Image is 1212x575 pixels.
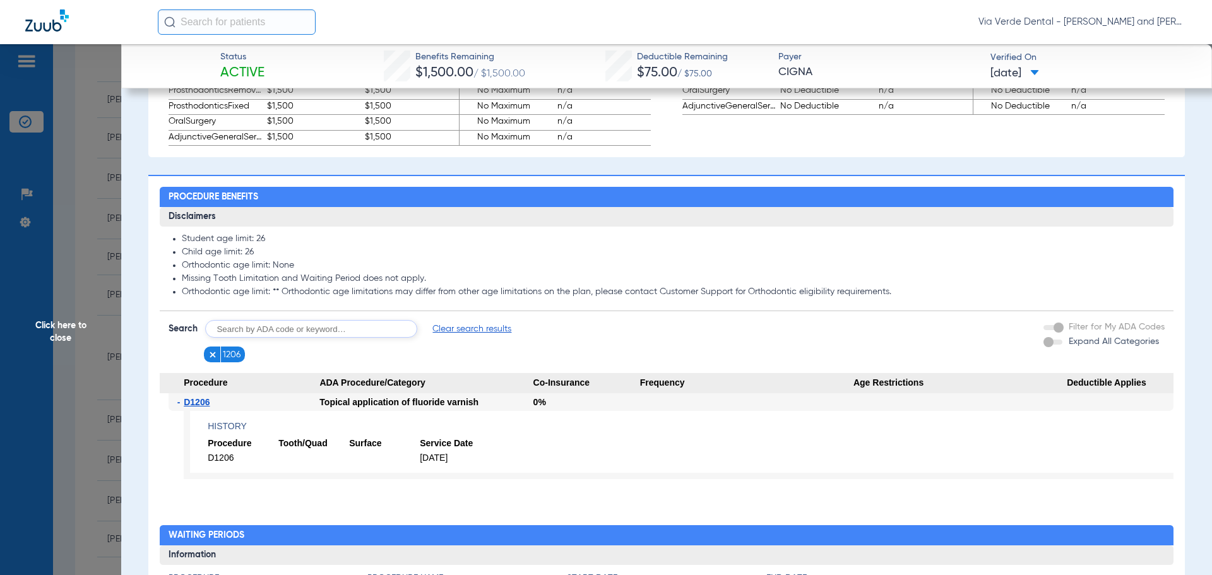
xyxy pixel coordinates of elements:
span: ProsthodonticsFixed [169,100,263,115]
span: Benefits Remaining [415,50,525,64]
span: Deductible Applies [1067,373,1173,393]
span: n/a [557,115,651,130]
span: Frequency [640,373,853,393]
span: Procedure [160,373,320,393]
span: ProsthodonticsRemovable [169,84,263,99]
span: Procedure [208,437,278,449]
h3: Information [160,545,1174,566]
span: No Maximum [460,100,553,115]
span: Clear search results [432,323,511,335]
span: Payer [778,50,980,64]
span: No Deductible [780,100,874,115]
span: Active [220,64,264,82]
span: Expand All Categories [1069,337,1159,346]
img: Zuub Logo [25,9,69,32]
span: $1,500 [267,131,361,146]
h4: History [208,420,1173,433]
li: Student age limit: 26 [182,234,1165,245]
span: AdjunctiveGeneralServices [682,100,776,115]
span: n/a [1071,84,1165,99]
span: D1206 [184,397,210,407]
span: ADA Procedure/Category [319,373,533,393]
span: No Deductible [780,84,874,99]
span: - [177,393,184,411]
span: $1,500.00 [415,66,473,80]
h2: Waiting Periods [160,525,1174,545]
span: $1,500 [365,131,459,146]
span: Search [169,323,198,335]
span: n/a [879,100,973,115]
span: No Maximum [460,131,553,146]
span: OralSurgery [169,115,263,130]
input: Search for patients [158,9,316,35]
span: $1,500 [365,100,459,115]
span: / $75.00 [677,69,712,78]
span: Via Verde Dental - [PERSON_NAME] and [PERSON_NAME] DDS [978,16,1187,28]
span: Service Date [420,437,490,449]
span: D1206 [208,452,278,464]
li: Orthodontic age limit: None [182,260,1165,271]
span: $1,500 [267,100,361,115]
span: $1,500 [267,115,361,130]
span: $1,500 [365,115,459,130]
span: $1,500 [365,84,459,99]
span: / $1,500.00 [473,69,525,79]
span: CIGNA [778,64,980,80]
span: Surface [349,437,420,449]
li: Child age limit: 26 [182,247,1165,258]
span: n/a [557,84,651,99]
h3: Disclaimers [160,207,1174,227]
span: $1,500 [267,84,361,99]
span: Verified On [990,51,1192,64]
span: Status [220,50,264,64]
span: Tooth/Quad [278,437,349,449]
span: Co-Insurance [533,373,640,393]
span: OralSurgery [682,84,776,99]
span: [DATE] [420,452,490,464]
span: No Deductible [973,84,1067,99]
span: n/a [1071,100,1165,115]
div: Topical application of fluoride varnish [319,393,533,411]
h2: Procedure Benefits [160,187,1174,207]
span: Age Restrictions [853,373,1067,393]
span: 1206 [223,348,241,361]
span: No Deductible [973,100,1067,115]
span: No Maximum [460,115,553,130]
span: Deductible Remaining [637,50,728,64]
li: Orthodontic age limit: ** Orthodontic age limitations may differ from other age limitations on th... [182,287,1165,298]
span: AdjunctiveGeneralServices [169,131,263,146]
img: Search Icon [164,16,175,28]
label: Filter for My ADA Codes [1066,321,1165,334]
input: Search by ADA code or keyword… [205,320,417,338]
span: No Maximum [460,84,553,99]
div: 0% [533,393,640,411]
span: $75.00 [637,66,677,80]
img: x.svg [208,350,217,359]
span: [DATE] [990,66,1039,81]
span: n/a [557,131,651,146]
li: Missing Tooth Limitation and Waiting Period does not apply. [182,273,1165,285]
iframe: Chat Widget [1149,514,1212,575]
span: n/a [879,84,973,99]
span: n/a [557,100,651,115]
